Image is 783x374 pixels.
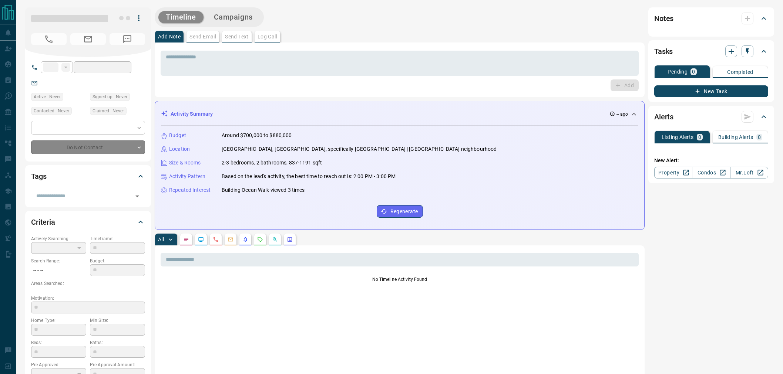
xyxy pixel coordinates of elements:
p: Location [169,145,190,153]
p: Activity Pattern [169,173,205,180]
h2: Notes [654,13,673,24]
svg: Requests [257,237,263,242]
p: 0 [692,69,695,74]
svg: Agent Actions [287,237,293,242]
p: 2-3 bedrooms, 2 bathrooms, 837-1191 sqft [222,159,322,167]
svg: Notes [183,237,189,242]
span: No Number [31,33,67,45]
p: -- - -- [31,264,86,276]
button: Timeline [158,11,204,23]
span: No Email [70,33,106,45]
p: 0 [698,135,701,140]
svg: Calls [213,237,219,242]
svg: Emails [228,237,233,242]
a: Condos [692,167,730,178]
p: Actively Searching: [31,235,86,242]
h2: Alerts [654,111,673,123]
p: Pre-Approved: [31,361,86,368]
h2: Criteria [31,216,55,228]
p: Home Type: [31,317,86,324]
div: Notes [654,10,768,27]
button: Regenerate [377,205,423,218]
div: Activity Summary-- ago [161,107,638,121]
div: Do Not Contact [31,140,145,154]
h2: Tasks [654,45,673,57]
p: Budget: [90,258,145,264]
p: Repeated Interest [169,186,211,194]
p: Pre-Approval Amount: [90,361,145,368]
p: Baths: [90,339,145,346]
span: Contacted - Never [34,107,69,115]
p: Search Range: [31,258,86,264]
p: Add Note [158,34,181,39]
a: -- [43,80,46,86]
svg: Lead Browsing Activity [198,237,204,242]
p: Beds: [31,339,86,346]
p: Pending [668,69,688,74]
p: Activity Summary [171,110,213,118]
p: [GEOGRAPHIC_DATA], [GEOGRAPHIC_DATA], specifically [GEOGRAPHIC_DATA] | [GEOGRAPHIC_DATA] neighbou... [222,145,497,153]
p: Completed [727,69,753,75]
div: Alerts [654,108,768,126]
svg: Listing Alerts [242,237,248,242]
p: New Alert: [654,157,768,164]
h2: Tags [31,170,46,182]
p: Size & Rooms [169,159,201,167]
a: Mr.Loft [730,167,768,178]
button: Campaigns [206,11,260,23]
p: Min Size: [90,317,145,324]
button: Open [132,191,142,201]
p: Motivation: [31,295,145,302]
p: Budget [169,132,186,139]
span: Active - Never [34,93,61,101]
p: Timeframe: [90,235,145,242]
span: Claimed - Never [93,107,124,115]
p: Building Ocean Walk viewed 3 times [222,186,305,194]
button: New Task [654,85,768,97]
span: No Number [110,33,145,45]
p: Listing Alerts [662,135,694,140]
div: Tags [31,167,145,185]
span: Signed up - Never [93,93,127,101]
p: -- ago [616,111,628,118]
p: Areas Searched: [31,280,145,287]
div: Criteria [31,213,145,231]
a: Property [654,167,692,178]
p: 0 [758,135,761,140]
p: No Timeline Activity Found [161,276,639,283]
p: All [158,237,164,242]
svg: Opportunities [272,237,278,242]
p: Building Alerts [718,135,753,140]
p: Around $700,000 to $880,000 [222,132,292,139]
div: Tasks [654,42,768,60]
p: Based on the lead's activity, the best time to reach out is: 2:00 PM - 3:00 PM [222,173,396,180]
